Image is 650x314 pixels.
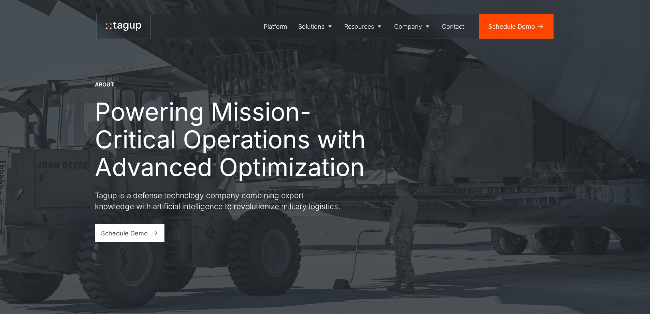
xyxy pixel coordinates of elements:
[298,22,324,31] div: Solutions
[344,22,374,31] div: Resources
[293,14,339,39] a: Solutions
[101,229,148,238] div: Schedule Demo
[437,14,470,39] a: Contact
[389,14,437,39] a: Company
[394,22,422,31] div: Company
[488,22,535,31] div: Schedule Demo
[339,14,389,39] a: Resources
[479,14,553,39] a: Schedule Demo
[259,14,293,39] a: Platform
[264,22,287,31] div: Platform
[95,81,114,88] div: About
[442,22,464,31] div: Contact
[95,190,341,211] p: Tagup is a defense technology company combining expert knowledge with artificial intelligence to ...
[95,98,381,181] h1: Powering Mission-Critical Operations with Advanced Optimization
[95,224,165,242] a: Schedule Demo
